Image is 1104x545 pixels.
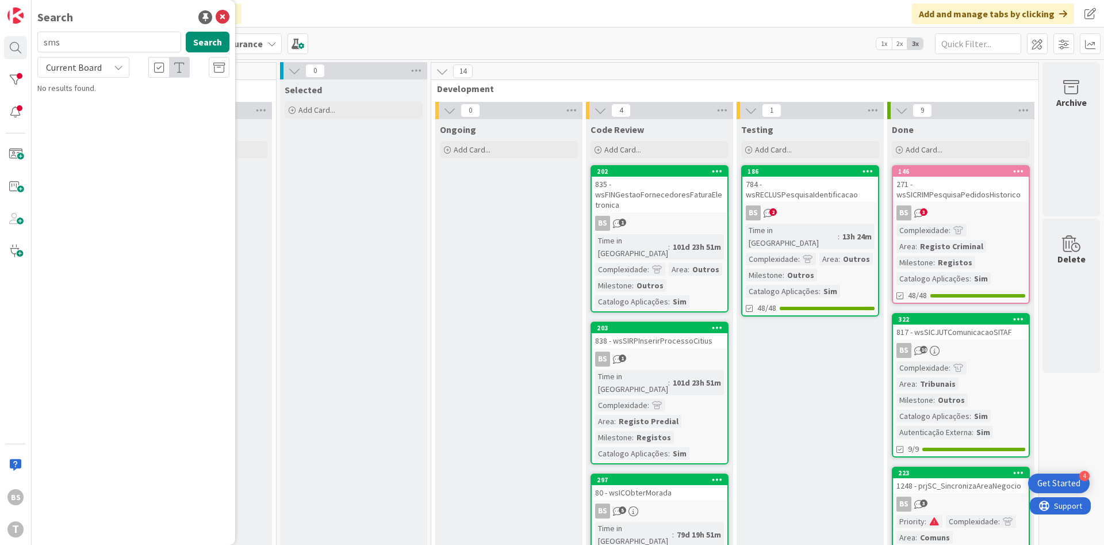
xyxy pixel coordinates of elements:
div: 146271 - wsSICRIMPesquisaPedidosHistorico [893,166,1029,202]
div: T [7,521,24,538]
div: Catalogo Aplicações [746,285,819,298]
div: Milestone [896,256,933,269]
div: BS [592,504,727,519]
div: Area [896,240,915,253]
div: 29780 - wsICObterMorada [592,475,727,500]
div: Outros [689,263,722,276]
div: 784 - wsRECLUSPesquisaIdentificacao [742,177,878,202]
div: Time in [GEOGRAPHIC_DATA] [746,224,838,249]
span: : [632,279,634,292]
span: Selected [285,84,322,96]
span: : [998,515,1000,528]
div: 203 [592,323,727,333]
div: Archive [1056,96,1087,109]
span: : [672,528,674,541]
span: : [925,515,926,528]
button: Search [186,32,229,52]
div: Milestone [595,279,632,292]
div: 297 [597,476,727,484]
div: 203838 - wsSIRPInserirProcessoCitius [592,323,727,348]
div: Complexidade [746,253,798,265]
span: : [949,361,950,374]
span: 9/9 [908,443,919,455]
div: Complexidade [896,224,949,237]
span: Add Card... [298,105,335,115]
div: 817 - wsSICJUTComunicacaoSITAF [893,325,1029,340]
div: Catalogo Aplicações [595,447,668,460]
span: : [933,394,935,406]
div: 186 [747,167,878,176]
div: Search [37,9,73,26]
div: 202 [592,166,727,177]
div: Registos [634,431,674,444]
div: Milestone [595,431,632,444]
div: Complexidade [896,361,949,374]
span: Code Review [591,124,644,135]
span: 3 [920,500,927,507]
div: BS [893,497,1029,512]
div: Registo Criminal [917,240,986,253]
span: 3 [920,208,927,216]
div: 79d 19h 51m [674,528,724,541]
span: Add Card... [755,144,792,155]
div: BS [893,205,1029,220]
div: Complexidade [595,263,647,276]
span: 9 [913,104,932,117]
div: BS [595,216,610,231]
span: 1 [619,219,626,226]
span: 4 [611,104,631,117]
span: 10 [920,346,927,353]
span: : [838,253,840,265]
input: Quick Filter... [935,33,1021,54]
span: Testing [741,124,773,135]
div: 80 - wsICObterMorada [592,485,727,500]
div: Area [819,253,838,265]
span: 1x [876,38,892,49]
div: Outros [935,394,968,406]
span: Development [437,83,1024,94]
div: Get Started [1037,478,1080,489]
div: BS [742,205,878,220]
div: BS [592,216,727,231]
span: : [969,272,971,285]
span: : [614,415,616,428]
span: Done [892,124,914,135]
div: BS [746,205,761,220]
div: BS [896,205,911,220]
span: 1 [762,104,781,117]
div: Sim [971,272,991,285]
span: : [668,295,670,308]
div: Comuns [917,531,953,544]
div: Priority [896,515,925,528]
span: : [668,447,670,460]
span: 0 [305,64,325,78]
input: Search for title... [37,32,181,52]
div: Delete [1057,252,1086,266]
span: Add Card... [604,144,641,155]
div: Catalogo Aplicações [595,295,668,308]
div: 271 - wsSICRIMPesquisaPedidosHistorico [893,177,1029,202]
div: 146 [893,166,1029,177]
div: Area [896,531,915,544]
div: BS [896,497,911,512]
div: 101d 23h 51m [670,241,724,253]
div: 4 [1079,471,1090,481]
span: : [647,399,649,411]
div: Milestone [746,269,783,281]
span: 2x [892,38,907,49]
span: 0 [461,104,480,117]
div: Outros [840,253,873,265]
div: BS [595,352,610,367]
div: 202835 - wsFINGestaoFornecedoresFaturaEletronica [592,166,727,212]
span: 48/48 [757,302,776,314]
span: : [972,426,973,439]
span: 14 [453,64,473,78]
span: : [783,269,784,281]
div: 835 - wsFINGestaoFornecedoresFaturaEletronica [592,177,727,212]
div: Registos [935,256,975,269]
span: : [688,263,689,276]
div: 186 [742,166,878,177]
div: 223 [898,469,1029,477]
span: : [819,285,821,298]
div: Time in [GEOGRAPHIC_DATA] [595,370,668,395]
